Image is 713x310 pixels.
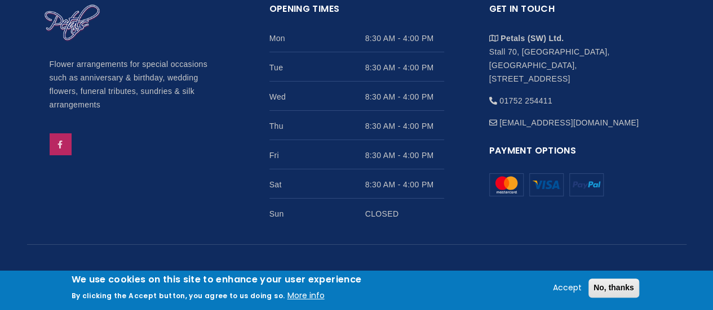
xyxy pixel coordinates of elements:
span: 8:30 AM - 4:00 PM [365,149,444,162]
img: Mastercard [489,173,524,196]
span: 8:30 AM - 4:00 PM [365,61,444,74]
li: Mon [269,23,444,52]
li: Thu [269,111,444,140]
strong: Petals (SW) Ltd. [501,34,564,43]
li: [EMAIL_ADDRESS][DOMAIN_NAME] [489,107,664,129]
span: 8:30 AM - 4:00 PM [365,178,444,191]
span: 8:30 AM - 4:00 PM [365,90,444,104]
li: Tue [269,52,444,82]
img: Home [44,4,100,42]
li: Sat [269,169,444,199]
h2: Get in touch [489,2,664,24]
h2: Payment Options [489,143,664,165]
h2: Opening Times [269,2,444,24]
button: Accept [548,281,586,295]
li: Sun [269,199,444,227]
li: Fri [269,140,444,169]
span: 8:30 AM - 4:00 PM [365,119,444,133]
span: CLOSED [365,207,444,221]
p: Flower arrangements for special occasions such as anniversary & birthday, wedding flowers, funera... [50,58,224,112]
li: Stall 70, [GEOGRAPHIC_DATA], [GEOGRAPHIC_DATA], [STREET_ADDRESS] [489,23,664,86]
img: Mastercard [569,173,604,196]
p: By clicking the Accept button, you agree to us doing so. [72,291,285,300]
button: No, thanks [588,278,639,298]
li: Wed [269,82,444,111]
span: 8:30 AM - 4:00 PM [365,32,444,45]
li: 01752 254411 [489,86,664,107]
img: Mastercard [529,173,564,196]
h2: We use cookies on this site to enhance your user experience [72,273,362,286]
button: More info [287,289,324,303]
